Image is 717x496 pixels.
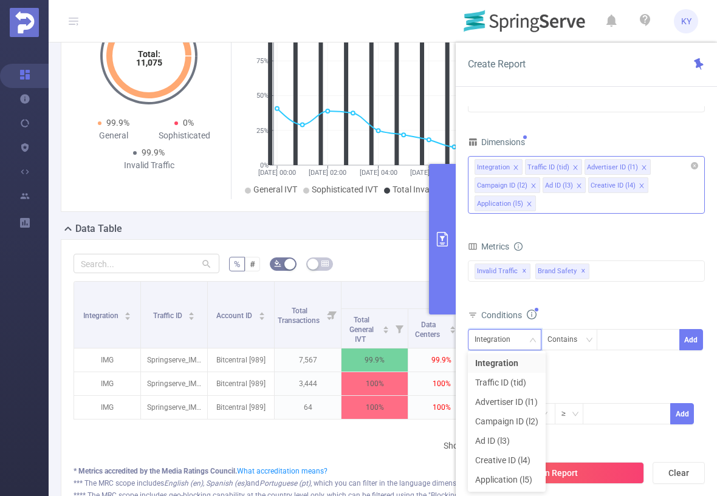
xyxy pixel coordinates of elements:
[341,348,408,372] p: 99.9%
[468,353,546,373] li: Integration
[468,462,644,484] button: Run Report
[208,396,274,419] p: Bitcentral [989]
[260,161,269,169] tspan: 0%
[639,183,645,190] i: icon: close
[653,462,705,484] button: Clear
[136,58,162,67] tspan: 11,075
[525,159,582,175] li: Traffic ID (tid)
[522,264,527,279] span: ✕
[275,372,341,395] p: 3,444
[341,396,408,419] p: 100%
[74,396,140,419] p: IMG
[75,222,122,236] h2: Data Table
[477,196,523,212] div: Application (l5)
[681,9,691,33] span: KY
[572,165,578,172] i: icon: close
[237,467,328,475] a: What accreditation means?
[258,315,265,319] i: icon: caret-down
[275,348,341,372] p: 7,567
[468,450,546,470] li: Creative ID (l4)
[208,348,274,372] p: Bitcentral [989]
[475,263,530,279] span: Invalid Traffic
[391,309,408,348] i: Filter menu
[141,348,207,372] p: Springserve_IMG_DESKTOP
[588,177,648,193] li: Creative ID (l4)
[250,259,255,269] span: #
[188,310,195,318] div: Sort
[576,183,582,190] i: icon: close
[679,329,703,350] button: Add
[188,310,195,314] i: icon: caret-up
[149,129,219,142] div: Sophisticated
[324,282,341,348] i: Filter menu
[477,178,527,194] div: Campaign ID (l2)
[153,311,184,320] span: Traffic ID
[393,185,464,194] span: Total Invalid Traffic
[545,178,573,194] div: Ad ID (l3)
[114,159,184,172] div: Invalid Traffic
[587,160,638,175] div: Advertiser ID (l1)
[468,431,546,450] li: Ad ID (l3)
[535,263,589,279] span: Brand Safety
[141,396,207,419] p: Springserve_IMG_MOBILE_WEB
[530,183,537,190] i: icon: close
[256,57,269,65] tspan: 75%
[138,49,160,59] tspan: Total:
[382,324,389,331] div: Sort
[450,328,456,332] i: icon: caret-down
[141,372,207,395] p: Springserve_IMG_CTV
[591,178,636,194] div: Creative ID (l4)
[78,129,149,142] div: General
[258,169,296,177] tspan: [DATE] 00:00
[74,478,682,489] div: *** The MRC scope includes and , which you can filter in the language dimension.
[670,403,694,424] button: Add
[349,316,374,344] span: Total General IVT
[477,160,510,175] div: Integration
[475,177,540,193] li: Campaign ID (l2)
[188,315,195,319] i: icon: caret-down
[450,324,456,328] i: icon: caret-up
[142,148,165,157] span: 99.9%
[581,264,586,279] span: ✕
[408,372,475,395] p: 100%
[183,118,194,127] span: 0%
[125,315,131,319] i: icon: caret-down
[526,201,532,208] i: icon: close
[561,404,574,424] div: ≥
[274,260,281,267] i: icon: bg-colors
[309,169,346,177] tspan: [DATE] 02:00
[481,310,537,320] span: Conditions
[547,330,586,350] div: Contains
[586,336,593,345] i: icon: down
[514,242,523,251] i: icon: info-circle
[408,348,475,372] p: 99.9%
[74,254,219,273] input: Search...
[216,311,254,320] span: Account ID
[321,260,329,267] i: icon: table
[415,321,442,339] span: Data Centers
[258,310,266,318] div: Sort
[468,470,546,489] li: Application (l5)
[408,396,475,419] p: 100%
[234,259,240,269] span: %
[278,307,321,325] span: Total Transactions
[312,185,378,194] span: Sophisticated IVT
[74,467,237,475] b: * Metrics accredited by the Media Ratings Council.
[468,242,509,251] span: Metrics
[543,177,586,193] li: Ad ID (l3)
[468,373,546,392] li: Traffic ID (tid)
[475,195,536,211] li: Application (l5)
[258,310,265,314] i: icon: caret-up
[275,396,341,419] p: 64
[74,348,140,372] p: IMG
[691,162,698,169] i: icon: close-circle
[529,336,537,345] i: icon: down
[513,165,519,172] i: icon: close
[83,311,120,320] span: Integration
[585,159,651,175] li: Advertiser ID (l1)
[468,392,546,412] li: Advertiser ID (l1)
[341,372,408,395] p: 100%
[444,437,537,456] li: Showing 1-3 of 3 Results
[125,310,131,314] i: icon: caret-up
[106,118,129,127] span: 99.9%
